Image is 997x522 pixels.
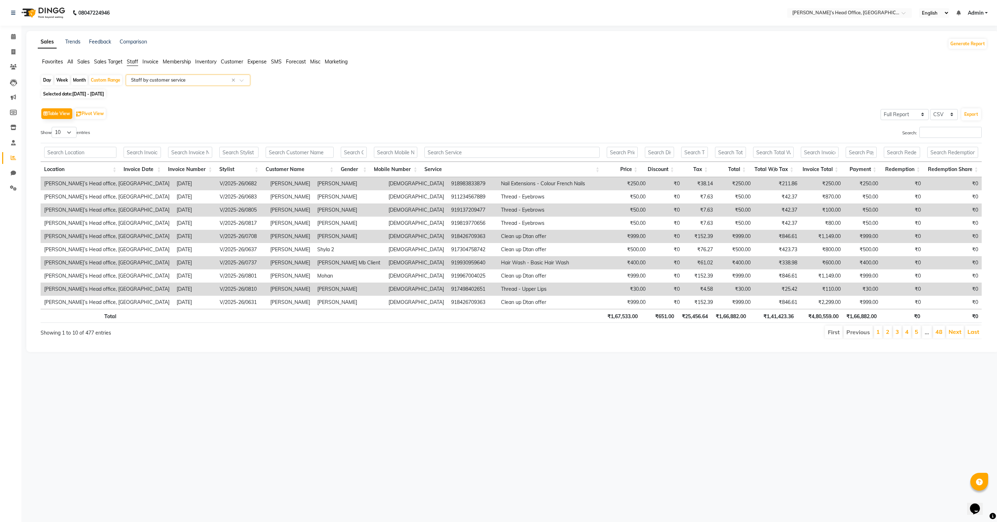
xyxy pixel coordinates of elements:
input: Search Service [424,147,600,158]
td: ₹0 [649,283,683,296]
td: ₹400.00 [716,256,754,269]
td: 919819770656 [448,217,497,230]
td: [PERSON_NAME]’s Head office, [GEOGRAPHIC_DATA] [41,296,173,309]
td: ₹0 [882,230,924,243]
th: Total [41,309,120,323]
td: ₹42.37 [754,217,801,230]
td: ₹338.98 [754,256,801,269]
td: ₹0 [649,190,683,203]
a: Next [949,328,961,335]
span: All [67,58,73,65]
input: Search Total W/o Tax [753,147,794,158]
td: 919137209477 [448,203,497,217]
td: [DATE] [173,190,216,203]
td: [PERSON_NAME] [314,296,385,309]
span: Inventory [195,58,216,65]
td: [PERSON_NAME] [267,230,314,243]
td: ₹500.00 [611,243,649,256]
td: 918426709363 [448,296,497,309]
td: ₹0 [649,296,683,309]
input: Search: [919,127,982,138]
td: 919930959640 [448,256,497,269]
td: ₹0 [649,230,683,243]
input: Search Customer Name [266,147,334,158]
td: ₹423.73 [754,243,801,256]
td: ₹61.02 [683,256,716,269]
div: Day [41,75,53,85]
td: ₹4.58 [683,283,716,296]
td: V/2025-26/0810 [216,283,267,296]
span: Expense [247,58,267,65]
td: [PERSON_NAME] [314,203,385,217]
td: [PERSON_NAME] Mb Client [314,256,385,269]
td: ₹0 [649,217,683,230]
td: ₹50.00 [611,217,649,230]
iframe: chat widget [967,493,990,515]
a: Last [967,328,979,335]
th: Tax: activate to sort column ascending [678,162,711,177]
td: ₹42.37 [754,203,801,217]
td: [PERSON_NAME] [314,230,385,243]
label: Show entries [41,127,90,138]
span: Admin [968,9,983,17]
td: 917304758742 [448,243,497,256]
td: ₹250.00 [801,177,844,190]
button: Pivot View [74,108,106,119]
td: [PERSON_NAME]’s Head office, [GEOGRAPHIC_DATA] [41,177,173,190]
td: ₹1,149.00 [801,269,844,283]
td: ₹0 [924,177,982,190]
td: Clean up Dtan offer [497,230,611,243]
td: 917498402651 [448,283,497,296]
span: Marketing [325,58,348,65]
td: Nail Extensions - Colour French Nails [497,177,611,190]
a: Sales [38,36,57,48]
td: ₹500.00 [716,243,754,256]
th: Invoice Number: activate to sort column ascending [165,162,216,177]
td: [DEMOGRAPHIC_DATA] [385,203,448,217]
td: [PERSON_NAME]’s Head office, [GEOGRAPHIC_DATA] [41,256,173,269]
td: Thread - Eyebrows [497,217,611,230]
td: [DEMOGRAPHIC_DATA] [385,283,448,296]
span: Favorites [42,58,63,65]
td: [DATE] [173,269,216,283]
td: Clean up Dtan offer [497,269,611,283]
th: Gender: activate to sort column ascending [337,162,370,177]
td: [DATE] [173,217,216,230]
input: Search Price [607,147,638,158]
input: Search Total [715,147,746,158]
input: Search Stylist [219,147,259,158]
td: [PERSON_NAME] [314,217,385,230]
div: Showing 1 to 10 of 477 entries [41,325,427,337]
td: ₹0 [924,296,982,309]
input: Search Invoice Total [801,147,839,158]
td: ₹250.00 [716,177,754,190]
td: ₹0 [649,256,683,269]
input: Search Invoice Date [124,147,161,158]
th: ₹25,456.64 [678,309,711,323]
td: ₹999.00 [611,296,649,309]
td: [DEMOGRAPHIC_DATA] [385,230,448,243]
td: ₹999.00 [844,296,882,309]
td: [DEMOGRAPHIC_DATA] [385,190,448,203]
th: Total: activate to sort column ascending [711,162,750,177]
td: ₹2,299.00 [801,296,844,309]
a: 1 [876,328,880,335]
th: Customer Name: activate to sort column ascending [262,162,337,177]
th: ₹4,80,559.00 [797,309,842,323]
td: 918983833879 [448,177,497,190]
span: [DATE] - [DATE] [72,91,104,97]
span: Selected date: [41,89,106,98]
button: Generate Report [949,39,987,49]
td: [DEMOGRAPHIC_DATA] [385,296,448,309]
th: Mobile Number: activate to sort column ascending [370,162,421,177]
td: [PERSON_NAME] [314,190,385,203]
td: [DATE] [173,203,216,217]
input: Search Mobile Number [374,147,417,158]
td: ₹0 [649,243,683,256]
td: [PERSON_NAME]’s Head office, [GEOGRAPHIC_DATA] [41,283,173,296]
div: Custom Range [89,75,122,85]
td: [PERSON_NAME] [267,177,314,190]
span: Sales [77,58,90,65]
th: Location: activate to sort column ascending [41,162,120,177]
td: ₹80.00 [801,217,844,230]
